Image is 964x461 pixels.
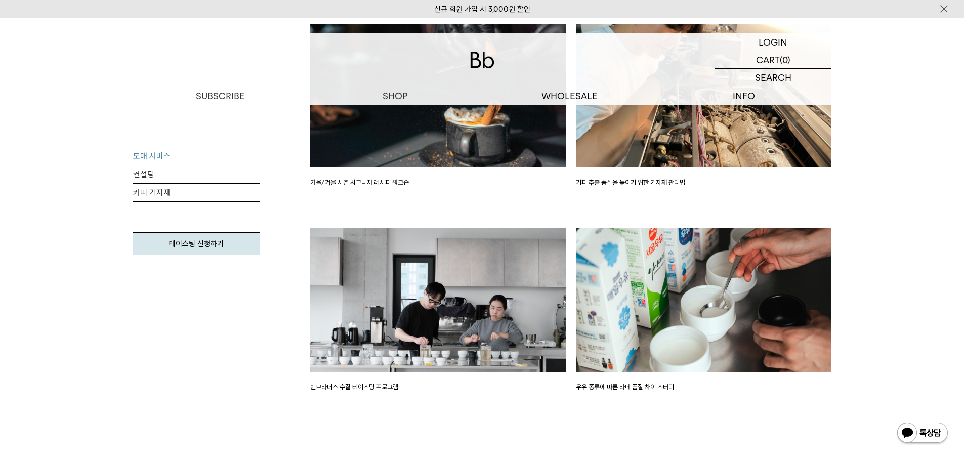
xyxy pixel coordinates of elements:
[133,165,260,184] a: 컨설팅
[310,382,566,392] p: 빈브라더스 수질 테이스팅 프로그램
[755,69,791,87] p: SEARCH
[133,184,260,202] a: 커피 기자재
[576,178,831,188] p: 커피 추출 품질을 높이기 위한 기자재 관리법
[310,228,566,372] img: 빈브라더스 수질 테이스팅 프로그램 이미지
[470,52,494,68] img: 로고
[576,228,831,372] img: 우유 종류에 따른 라떼 품질 차이 스터디 이미지
[715,33,831,51] a: LOGIN
[133,147,260,165] a: 도매 서비스
[308,87,482,105] a: SHOP
[715,51,831,69] a: CART (0)
[896,422,949,446] img: 카카오톡 채널 1:1 채팅 버튼
[434,5,530,14] a: 신규 회원 가입 시 3,000원 할인
[756,51,780,68] p: CART
[759,33,787,51] p: LOGIN
[482,87,657,105] p: WHOLESALE
[133,232,260,255] a: 테이스팅 신청하기
[133,87,308,105] a: SUBSCRIBE
[576,382,831,392] p: 우유 종류에 따른 라떼 품질 차이 스터디
[657,87,831,105] p: INFO
[780,51,790,68] p: (0)
[310,178,566,188] p: 가을/겨울 시즌 시그니처 레시피 워크숍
